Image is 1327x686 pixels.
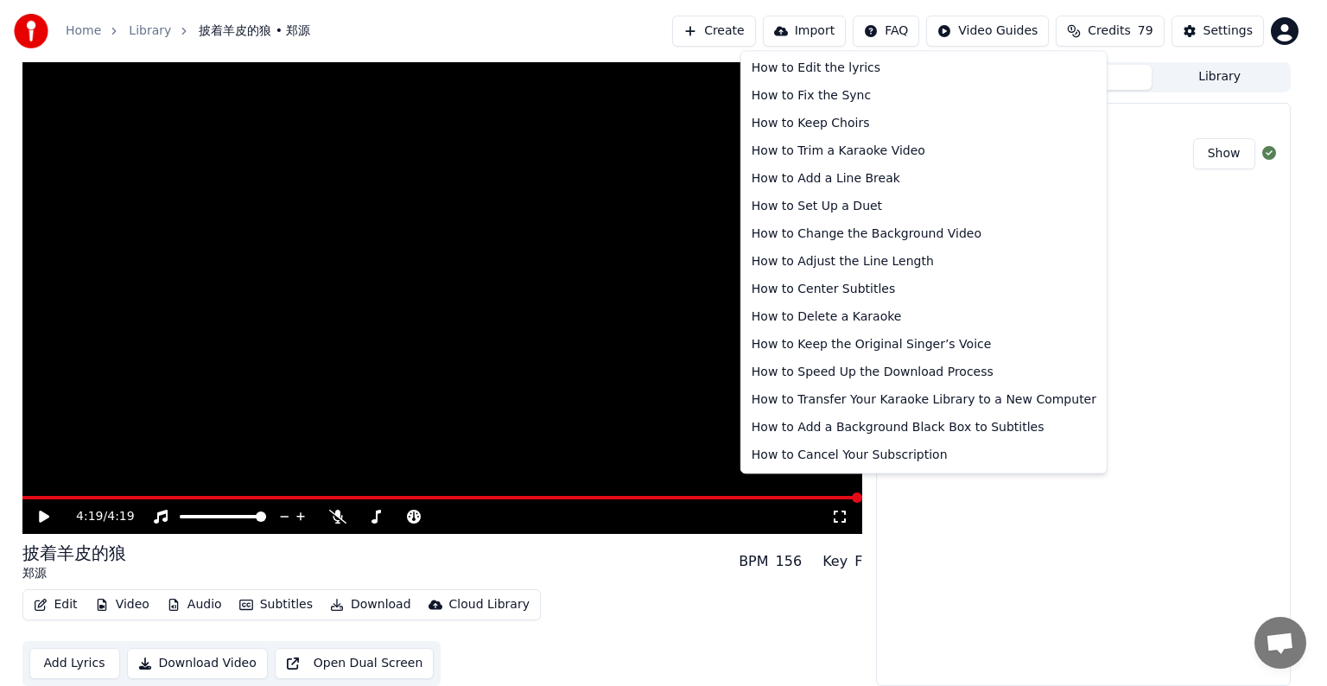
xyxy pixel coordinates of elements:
div: How to Add a Line Break [745,165,1103,193]
div: How to Delete a Karaoke [745,303,1103,331]
div: How to Center Subtitles [745,276,1103,303]
div: How to Trim a Karaoke Video [745,137,1103,165]
div: How to Fix the Sync [745,82,1103,110]
div: How to Keep the Original Singer’s Voice [745,331,1103,359]
div: How to Edit the lyrics [745,54,1103,82]
div: How to Change the Background Video [745,220,1103,248]
div: How to Keep Choirs [745,110,1103,137]
div: How to Set Up a Duet [745,193,1103,220]
div: How to Transfer Your Karaoke Library to a New Computer [745,386,1103,414]
div: How to Adjust the Line Length [745,248,1103,276]
div: How to Add a Background Black Box to Subtitles [745,414,1103,441]
div: How to Speed Up the Download Process [745,359,1103,386]
div: How to Cancel Your Subscription [745,441,1103,469]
